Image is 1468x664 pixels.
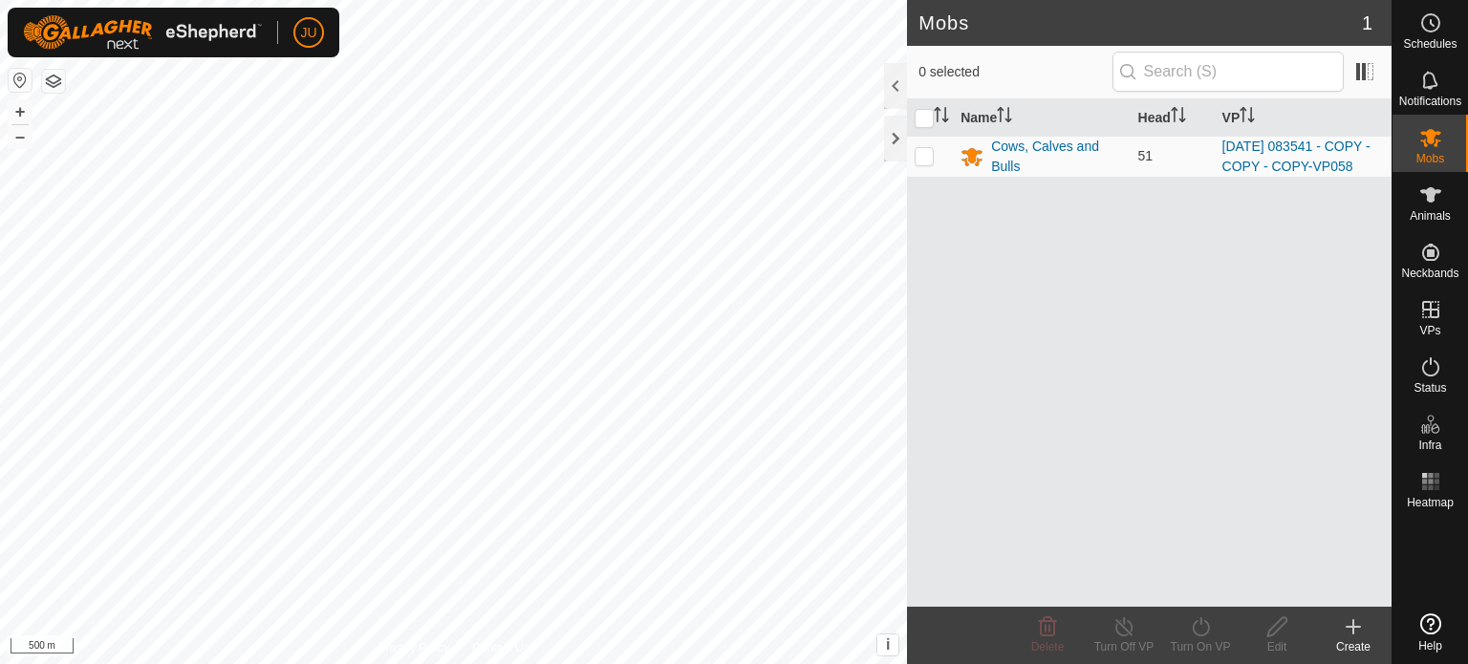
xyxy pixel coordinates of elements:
th: Name [953,99,1130,137]
span: Status [1414,382,1446,394]
th: Head [1131,99,1215,137]
button: Map Layers [42,70,65,93]
a: Contact Us [472,639,529,656]
span: Help [1418,640,1442,652]
div: Edit [1239,638,1315,655]
div: Turn On VP [1162,638,1239,655]
span: Schedules [1403,38,1457,50]
p-sorticon: Activate to sort [934,110,949,125]
a: [DATE] 083541 - COPY - COPY - COPY-VP058 [1222,139,1371,174]
div: Create [1315,638,1392,655]
a: Help [1392,606,1468,659]
span: JU [300,23,316,43]
button: Reset Map [9,69,32,92]
p-sorticon: Activate to sort [1240,110,1255,125]
span: Mobs [1416,153,1444,164]
span: Neckbands [1401,268,1458,279]
a: Privacy Policy [378,639,450,656]
span: Animals [1410,210,1451,222]
span: 0 selected [918,62,1112,82]
span: Heatmap [1407,497,1454,508]
button: + [9,100,32,123]
div: Turn Off VP [1086,638,1162,655]
span: Notifications [1399,96,1461,107]
span: 1 [1362,9,1372,37]
p-sorticon: Activate to sort [997,110,1012,125]
span: VPs [1419,325,1440,336]
h2: Mobs [918,11,1362,34]
button: i [877,634,898,655]
input: Search (S) [1112,52,1344,92]
span: i [886,636,890,653]
div: Cows, Calves and Bulls [991,137,1122,177]
img: Gallagher Logo [23,15,262,50]
span: Infra [1418,439,1441,451]
p-sorticon: Activate to sort [1171,110,1186,125]
span: 51 [1138,148,1154,163]
th: VP [1215,99,1392,137]
span: Delete [1031,640,1065,653]
button: – [9,125,32,148]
